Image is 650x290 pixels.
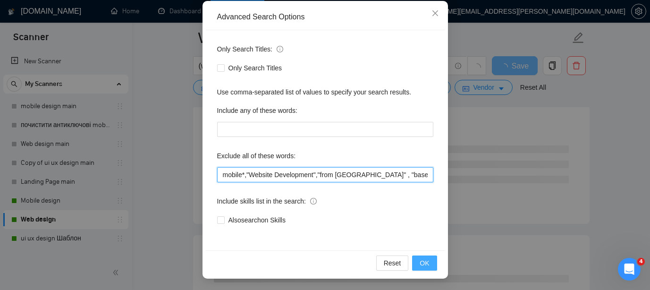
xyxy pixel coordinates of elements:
label: Include any of these words: [217,103,297,118]
div: Use comma-separated list of values to specify your search results. [217,87,433,97]
span: close [431,9,439,17]
button: Reset [376,256,409,271]
div: Advanced Search Options [217,12,433,22]
span: info-circle [277,46,283,52]
span: Also search on Skills [225,215,289,225]
span: Only Search Titles: [217,44,283,54]
span: info-circle [310,198,317,205]
span: 4 [637,258,645,265]
label: Exclude all of these words: [217,148,296,163]
iframe: Intercom live chat [618,258,641,281]
span: Only Search Titles [225,63,286,73]
button: Close [422,1,448,26]
span: Include skills list in the search: [217,196,317,206]
span: Reset [384,258,401,268]
span: OK [420,258,429,268]
button: OK [412,256,437,271]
